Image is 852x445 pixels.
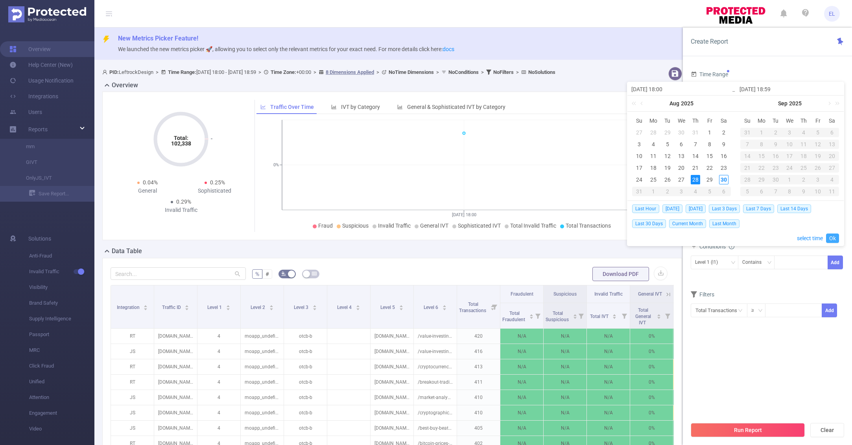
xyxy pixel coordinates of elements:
[705,128,714,137] div: 1
[788,96,802,111] a: 2025
[811,127,825,138] td: September 5, 2025
[16,154,85,170] a: GIVT
[102,70,109,75] i: icon: user
[709,204,740,213] span: Last 3 Days
[740,174,754,186] td: September 28, 2025
[592,267,649,281] button: Download PDF
[783,162,797,174] td: September 24, 2025
[29,280,94,295] span: Visibility
[825,186,839,197] td: October 11, 2025
[663,175,672,184] div: 26
[717,150,731,162] td: August 16, 2025
[632,219,666,228] span: Last 30 Days
[825,115,839,127] th: Sat
[740,175,754,184] div: 28
[675,117,689,124] span: We
[797,128,811,137] div: 4
[811,115,825,127] th: Fri
[783,150,797,162] td: September 17, 2025
[769,186,783,197] td: October 7, 2025
[769,174,783,186] td: September 30, 2025
[634,163,644,173] div: 17
[16,139,85,154] a: mm
[769,187,783,196] div: 7
[717,174,731,186] td: August 30, 2025
[811,117,825,124] span: Fr
[797,231,823,246] a: select time
[783,175,797,184] div: 1
[797,150,811,162] td: September 18, 2025
[646,162,660,174] td: August 18, 2025
[114,187,181,195] div: General
[754,174,769,186] td: September 29, 2025
[677,151,686,161] div: 13
[822,303,837,317] button: Add
[632,186,646,197] td: August 31, 2025
[829,6,835,22] span: EL
[646,127,660,138] td: July 28, 2025
[273,163,279,168] tspan: 0%
[783,187,797,196] div: 8
[719,175,728,184] div: 30
[825,138,839,150] td: September 13, 2025
[811,186,825,197] td: October 10, 2025
[632,115,646,127] th: Sun
[112,81,138,90] h2: Overview
[691,128,700,137] div: 31
[9,57,73,73] a: Help Center (New)
[688,127,703,138] td: July 31, 2025
[632,127,646,138] td: July 27, 2025
[769,117,783,124] span: Tu
[740,187,754,196] div: 5
[783,128,797,137] div: 3
[646,186,660,197] td: September 1, 2025
[374,69,382,75] span: >
[646,150,660,162] td: August 11, 2025
[8,6,86,22] img: Protected Media
[717,127,731,138] td: August 2, 2025
[9,41,51,57] a: Overview
[210,179,225,186] span: 0.25%
[797,174,811,186] td: October 2, 2025
[397,104,403,110] i: icon: bar-chart
[675,162,689,174] td: August 20, 2025
[675,150,689,162] td: August 13, 2025
[758,308,763,314] i: icon: down
[686,204,706,213] span: [DATE]
[717,138,731,150] td: August 9, 2025
[705,163,714,173] div: 22
[677,128,686,137] div: 30
[754,187,769,196] div: 6
[28,126,48,132] span: Reports
[677,175,686,184] div: 27
[811,162,825,174] td: September 26, 2025
[754,128,769,137] div: 1
[769,175,783,184] div: 30
[797,127,811,138] td: September 4, 2025
[703,115,717,127] th: Fri
[691,151,700,161] div: 14
[634,128,644,137] div: 27
[677,140,686,149] div: 6
[825,96,832,111] a: Next month (PageDown)
[646,138,660,150] td: August 4, 2025
[754,140,769,149] div: 8
[675,187,689,196] div: 3
[783,127,797,138] td: September 3, 2025
[797,151,811,161] div: 18
[9,73,74,88] a: Usage Notification
[703,174,717,186] td: August 29, 2025
[740,162,754,174] td: September 21, 2025
[118,46,454,52] span: We launched the new metrics picker 🚀, allowing you to select only the relevant metrics for your e...
[111,267,246,280] input: Search...
[118,35,198,42] span: New Metrics Picker Feature!
[174,135,188,141] tspan: Total:
[811,138,825,150] td: September 12, 2025
[754,138,769,150] td: September 8, 2025
[342,222,369,229] span: Suspicious
[717,186,731,197] td: September 6, 2025
[29,186,94,202] a: Save Report...
[825,117,839,124] span: Sa
[825,162,839,174] td: September 27, 2025
[479,69,486,75] span: >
